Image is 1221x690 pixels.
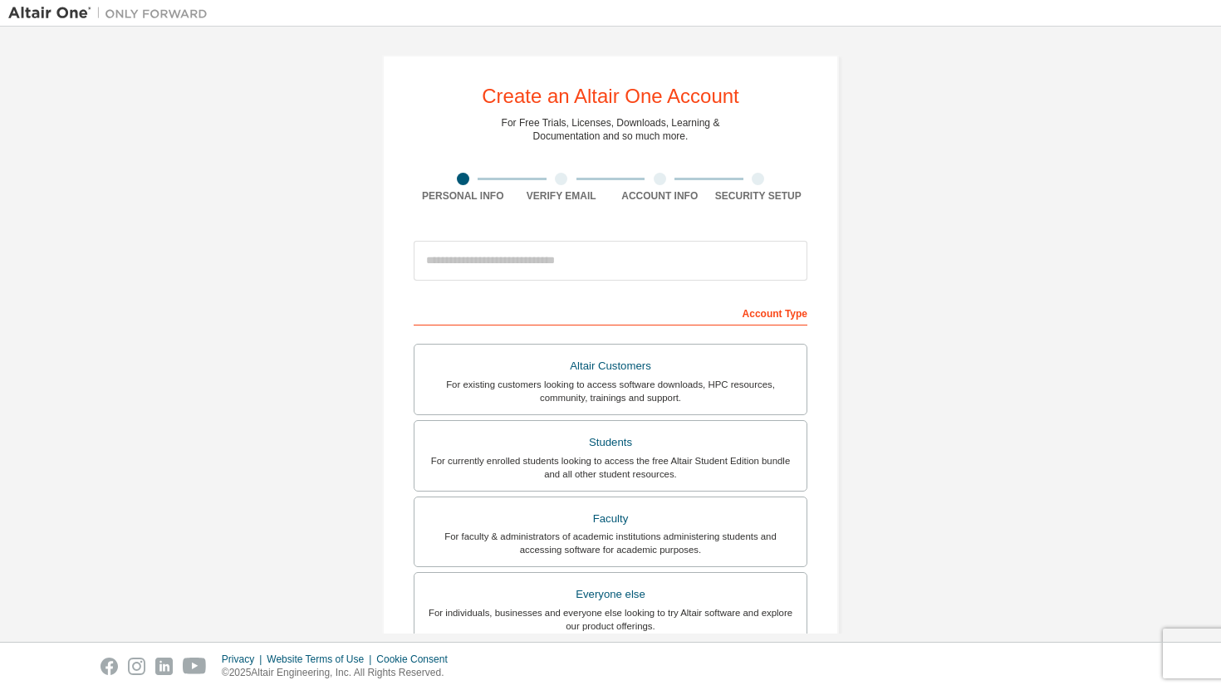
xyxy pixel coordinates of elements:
div: For existing customers looking to access software downloads, HPC resources, community, trainings ... [424,378,797,404]
div: For currently enrolled students looking to access the free Altair Student Edition bundle and all ... [424,454,797,481]
div: Personal Info [414,189,512,203]
div: Faculty [424,507,797,531]
img: Altair One [8,5,216,22]
div: Privacy [222,653,267,666]
div: For Free Trials, Licenses, Downloads, Learning & Documentation and so much more. [502,116,720,143]
div: For faculty & administrators of academic institutions administering students and accessing softwa... [424,530,797,556]
div: For individuals, businesses and everyone else looking to try Altair software and explore our prod... [424,606,797,633]
div: Verify Email [512,189,611,203]
div: Altair Customers [424,355,797,378]
img: instagram.svg [128,658,145,675]
img: youtube.svg [183,658,207,675]
div: Students [424,431,797,454]
div: Everyone else [424,583,797,606]
div: Account Info [610,189,709,203]
p: © 2025 Altair Engineering, Inc. All Rights Reserved. [222,666,458,680]
div: Security Setup [709,189,808,203]
div: Cookie Consent [376,653,457,666]
img: facebook.svg [101,658,118,675]
img: linkedin.svg [155,658,173,675]
div: Website Terms of Use [267,653,376,666]
div: Create an Altair One Account [482,86,739,106]
div: Account Type [414,299,807,325]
